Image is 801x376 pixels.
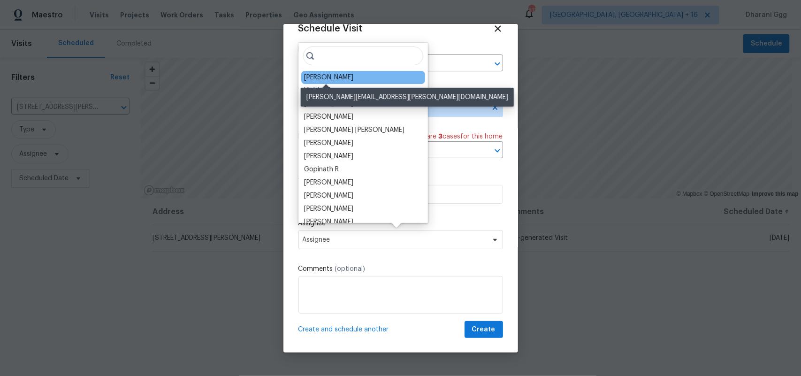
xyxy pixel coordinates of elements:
div: [PERSON_NAME] [304,178,353,187]
div: [PERSON_NAME] [304,152,353,161]
div: [PERSON_NAME] [304,204,353,214]
span: 3 [439,133,443,140]
div: [PERSON_NAME] [304,112,353,122]
span: Schedule Visit [298,24,363,33]
button: Create [465,321,503,338]
div: [PERSON_NAME] [304,217,353,227]
div: [PERSON_NAME] [304,191,353,200]
span: Close [493,23,503,34]
div: [PERSON_NAME] [304,138,353,148]
span: Assignee [303,236,487,244]
div: [PERSON_NAME] [304,73,353,82]
div: [PERSON_NAME][EMAIL_ADDRESS][PERSON_NAME][DOMAIN_NAME] [301,88,514,107]
div: Gopinath R [304,165,339,174]
span: Create [472,324,496,336]
span: There are case s for this home [409,132,503,141]
div: [PERSON_NAME] [PERSON_NAME] [304,125,404,135]
span: Create and schedule another [298,325,389,334]
div: Vinitha E [304,86,330,95]
span: (optional) [335,266,366,272]
label: Assignee [298,219,503,228]
button: Open [491,57,504,70]
label: Comments [298,264,503,274]
button: Open [491,144,504,157]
